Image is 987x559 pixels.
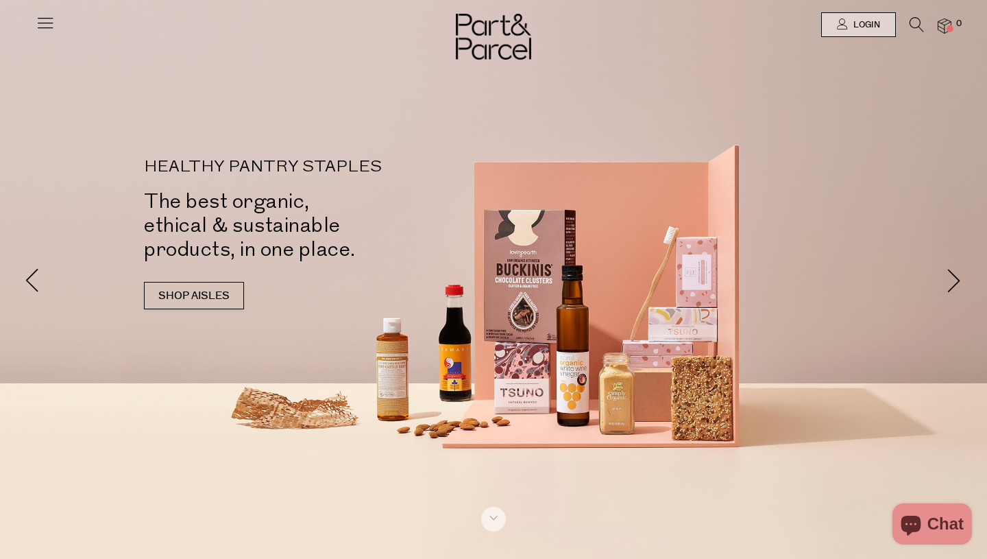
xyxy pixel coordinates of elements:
inbox-online-store-chat: Shopify online store chat [888,503,976,548]
a: 0 [938,19,951,33]
h2: The best organic, ethical & sustainable products, in one place. [144,189,514,261]
a: Login [821,12,896,37]
a: SHOP AISLES [144,282,244,309]
span: 0 [953,18,965,30]
span: Login [850,19,880,31]
p: HEALTHY PANTRY STAPLES [144,159,514,176]
img: Part&Parcel [456,14,531,60]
